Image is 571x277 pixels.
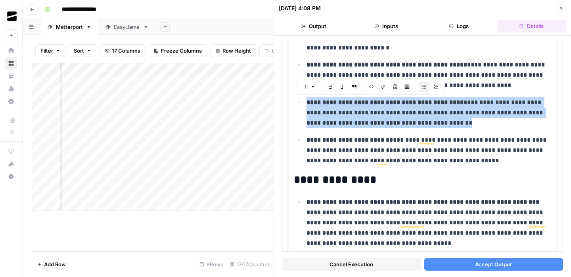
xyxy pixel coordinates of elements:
[5,70,17,82] a: Your Data
[5,157,17,170] button: What's new?
[5,57,17,70] a: Browse
[5,95,17,108] a: Settings
[226,258,274,271] div: 17/17 Columns
[279,4,321,12] div: [DATE] 4:08 PM
[424,258,563,271] button: Accept Output
[161,47,202,55] span: Freeze Columns
[56,23,83,31] div: Matterport
[5,170,17,183] button: Help + Support
[112,47,140,55] span: 17 Columns
[210,44,256,57] button: Row Height
[44,260,66,268] span: Add Row
[114,23,140,31] div: EasyLlama
[282,258,421,271] button: Cancel Execution
[100,44,146,57] button: 17 Columns
[5,44,17,57] a: Home
[5,6,17,26] button: Workspace: OGM
[32,258,71,271] button: Add Row
[196,258,226,271] div: 9 Rows
[5,9,19,23] img: OGM Logo
[351,20,421,32] button: Inputs
[98,19,155,35] a: EasyLlama
[40,19,98,35] a: Matterport
[497,20,566,32] button: Details
[475,260,512,268] span: Accept Output
[330,260,373,268] span: Cancel Execution
[259,44,290,57] button: Undo
[5,145,17,157] a: AirOps Academy
[149,44,207,57] button: Freeze Columns
[424,20,494,32] button: Logs
[69,44,96,57] button: Sort
[279,20,348,32] button: Output
[5,82,17,95] a: Usage
[35,44,65,57] button: Filter
[40,47,53,55] span: Filter
[74,47,84,55] span: Sort
[222,47,251,55] span: Row Height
